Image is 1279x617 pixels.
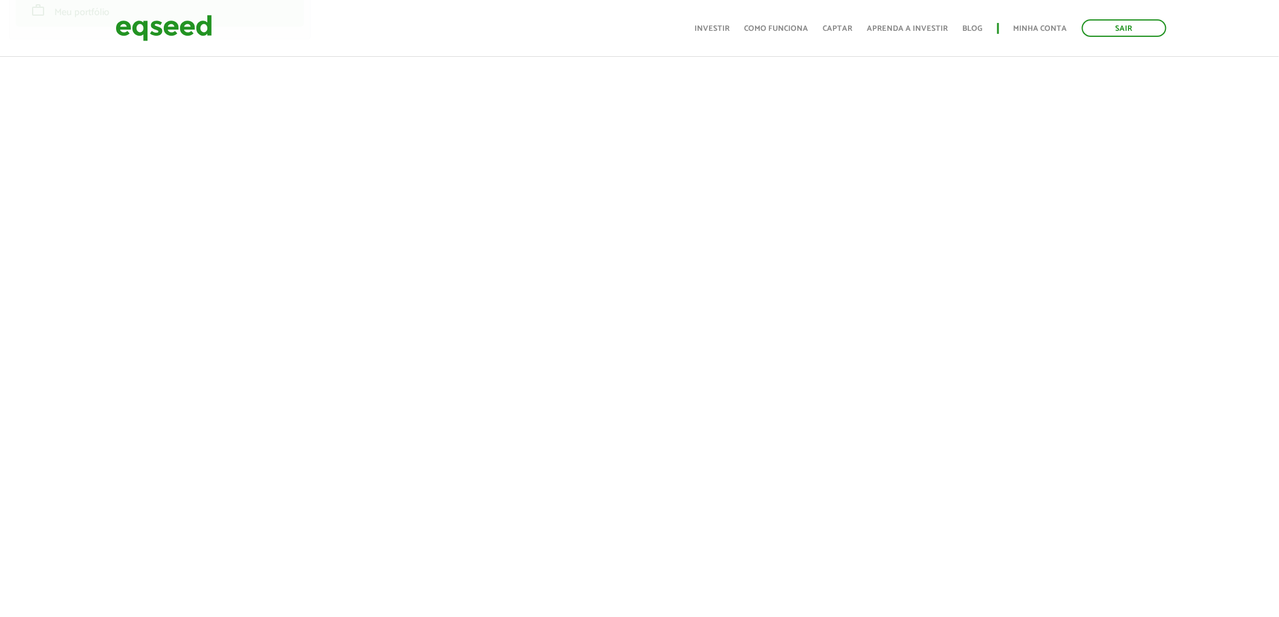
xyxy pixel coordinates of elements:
a: Aprenda a investir [867,25,948,33]
a: Minha conta [1014,25,1067,33]
a: Blog [963,25,983,33]
a: Investir [695,25,730,33]
a: Sair [1082,19,1167,37]
img: EqSeed [115,12,212,44]
a: Como funciona [745,25,809,33]
a: Captar [823,25,853,33]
